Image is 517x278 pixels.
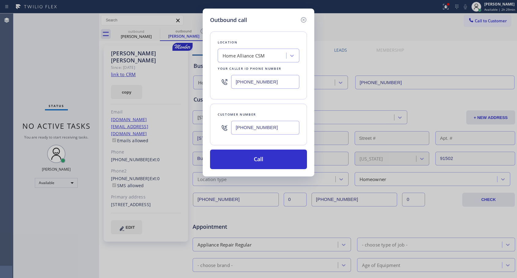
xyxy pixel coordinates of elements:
[231,75,299,89] input: (123) 456-7890
[218,65,299,72] div: Your caller id phone number
[210,150,307,169] button: Call
[218,111,299,118] div: Customer number
[223,52,265,59] div: Home Alliance CSM
[231,121,299,135] input: (123) 456-7890
[218,39,299,46] div: Location
[210,16,247,24] h5: Outbound call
